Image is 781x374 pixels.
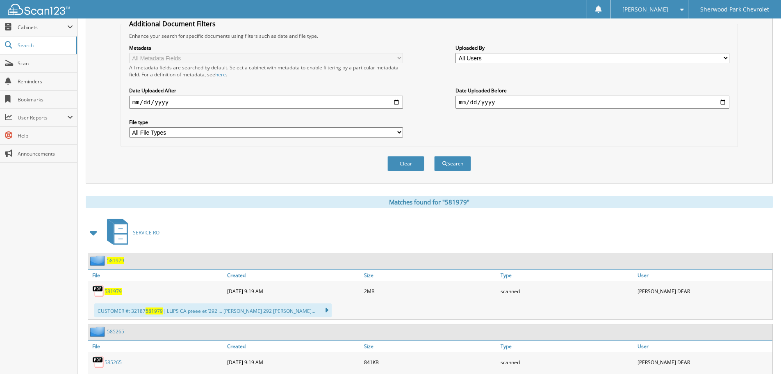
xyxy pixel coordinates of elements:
[18,42,72,49] span: Search
[88,270,225,281] a: File
[86,196,773,208] div: Matches found for "581979"
[92,356,105,368] img: PDF.png
[362,283,499,299] div: 2MB
[635,341,772,352] a: User
[18,78,73,85] span: Reminders
[105,359,122,366] a: 585265
[18,96,73,103] span: Bookmarks
[455,87,729,94] label: Date Uploaded Before
[18,60,73,67] span: Scan
[499,270,635,281] a: Type
[105,288,122,295] a: 581979
[125,19,220,28] legend: Additional Document Filters
[225,341,362,352] a: Created
[8,4,70,15] img: scan123-logo-white.svg
[133,229,159,236] span: SERVICE RO
[635,283,772,299] div: [PERSON_NAME] DEAR
[362,341,499,352] a: Size
[92,285,105,297] img: PDF.png
[740,335,781,374] iframe: Chat Widget
[455,96,729,109] input: end
[225,270,362,281] a: Created
[215,71,226,78] a: here
[387,156,424,171] button: Clear
[362,354,499,370] div: 841KB
[499,341,635,352] a: Type
[90,255,107,266] img: folder2.png
[88,341,225,352] a: File
[635,354,772,370] div: [PERSON_NAME] DEAR
[129,87,403,94] label: Date Uploaded After
[434,156,471,171] button: Search
[90,326,107,337] img: folder2.png
[18,150,73,157] span: Announcements
[18,24,67,31] span: Cabinets
[102,216,159,249] a: SERVICE RO
[622,7,668,12] span: [PERSON_NAME]
[146,307,163,314] span: 581979
[129,119,403,126] label: File type
[129,64,403,78] div: All metadata fields are searched by default. Select a cabinet with metadata to enable filtering b...
[499,283,635,299] div: scanned
[94,303,332,317] div: CUSTOMER #: 32187 | LLIPS CA pteee et ‘292 ... [PERSON_NAME] 292 [PERSON_NAME]...
[700,7,769,12] span: Sherwood Park Chevrolet
[18,132,73,139] span: Help
[225,354,362,370] div: [DATE] 9:19 AM
[225,283,362,299] div: [DATE] 9:19 AM
[18,114,67,121] span: User Reports
[125,32,733,39] div: Enhance your search for specific documents using filters such as date and file type.
[455,44,729,51] label: Uploaded By
[129,96,403,109] input: start
[129,44,403,51] label: Metadata
[499,354,635,370] div: scanned
[635,270,772,281] a: User
[362,270,499,281] a: Size
[107,328,124,335] a: 585265
[107,257,124,264] a: 581979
